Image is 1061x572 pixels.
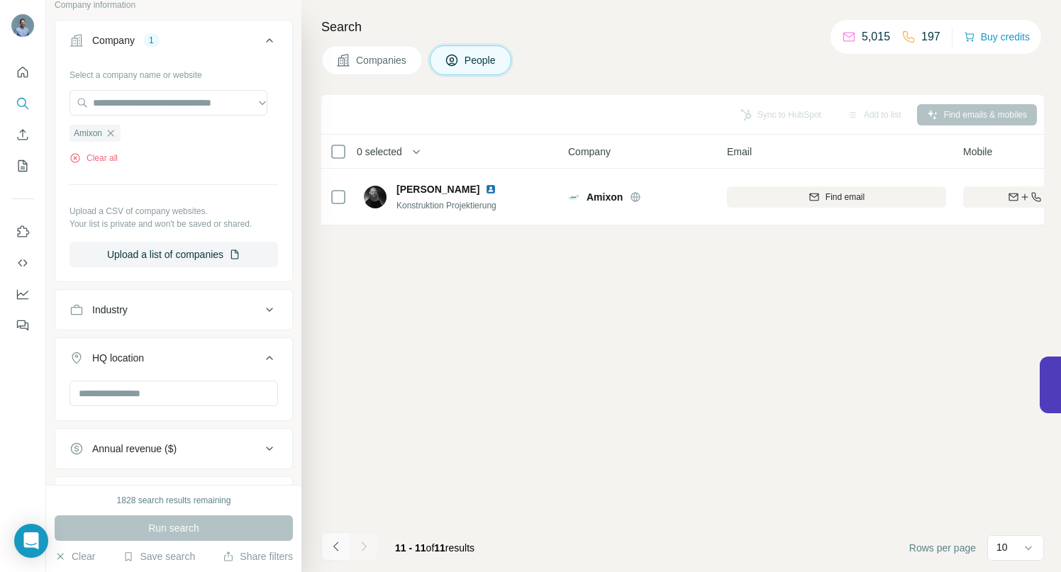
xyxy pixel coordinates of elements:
button: Employees (size) [55,480,292,514]
button: Upload a list of companies [70,242,278,267]
button: Quick start [11,60,34,85]
button: Annual revenue ($) [55,432,292,466]
span: People [465,53,497,67]
span: Amixon [74,127,102,140]
div: Open Intercom Messenger [14,524,48,558]
span: Amixon [587,190,623,204]
span: 0 selected [357,145,402,159]
button: Share filters [223,549,293,563]
div: 1 [143,34,160,47]
div: Company [92,33,135,47]
button: HQ location [55,341,292,381]
img: LinkedIn logo [485,184,496,195]
button: Find email [727,186,946,208]
div: Select a company name or website [70,63,278,82]
span: Companies [356,53,408,67]
h4: Search [321,17,1044,37]
p: Your list is private and won't be saved or shared. [70,218,278,230]
span: results [395,542,474,554]
p: Upload a CSV of company websites. [70,205,278,218]
button: Use Surfe API [11,250,34,276]
span: 11 - 11 [395,542,426,554]
button: Company1 [55,23,292,63]
p: 10 [996,540,1008,554]
button: Save search [123,549,195,563]
button: Use Surfe on LinkedIn [11,219,34,245]
button: Dashboard [11,281,34,307]
img: Avatar [364,186,387,208]
button: Buy credits [964,27,1030,47]
img: Logo of Amixon [568,191,579,203]
span: of [426,542,435,554]
span: Konstruktion Projektierung [396,201,496,211]
div: Industry [92,303,128,317]
span: Find email [826,191,865,203]
img: Avatar [11,14,34,37]
span: Company [568,145,611,159]
div: HQ location [92,351,144,365]
button: Industry [55,293,292,327]
button: Feedback [11,313,34,338]
button: Enrich CSV [11,122,34,147]
span: Email [727,145,752,159]
button: Clear all [70,152,118,164]
span: [PERSON_NAME] [396,182,479,196]
button: My lists [11,153,34,179]
button: Clear [55,549,95,563]
span: 11 [434,542,445,554]
p: 197 [921,28,940,45]
p: 5,015 [862,28,890,45]
span: Mobile [963,145,992,159]
span: Rows per page [909,541,976,555]
button: Search [11,91,34,116]
div: Annual revenue ($) [92,442,177,456]
div: 1828 search results remaining [117,494,231,507]
button: Navigate to previous page [321,532,350,561]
